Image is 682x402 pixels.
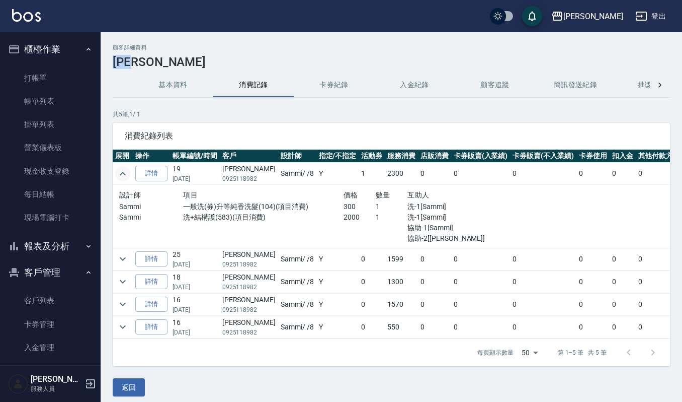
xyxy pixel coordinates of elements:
p: 1 [376,202,408,212]
h5: [PERSON_NAME] [31,374,82,384]
p: 第 1–5 筆 共 5 筆 [558,348,607,357]
th: 卡券販賣(不入業績) [510,150,576,163]
td: 2300 [385,163,418,185]
p: 洗-1[Sammi] [407,212,503,223]
td: 550 [385,316,418,338]
td: 0 [610,248,636,270]
td: Y [316,163,359,185]
td: 19 [170,163,220,185]
td: 0 [451,248,510,270]
p: 協助-2[[PERSON_NAME]] [407,233,503,244]
span: 互助人 [407,191,429,199]
p: [DATE] [173,283,217,292]
a: 現金收支登錄 [4,160,97,183]
button: 卡券紀錄 [294,73,374,97]
td: 0 [451,293,510,315]
button: expand row [115,297,130,312]
td: 0 [418,293,451,315]
th: 操作 [133,150,170,163]
td: 0 [510,293,576,315]
button: expand row [115,319,130,334]
button: 消費記錄 [213,73,294,97]
a: 現場電腦打卡 [4,206,97,229]
td: Sammi / /8 [278,163,316,185]
button: 登出 [631,7,670,26]
td: 1599 [385,248,418,270]
button: expand row [115,166,130,181]
p: 一般洗(券)升等純香洗髮(104)(項目消費) [183,202,343,212]
button: 簡訊發送紀錄 [535,73,616,97]
td: 0 [576,271,610,293]
p: 0925118982 [222,260,276,269]
button: [PERSON_NAME] [547,6,627,27]
a: 卡券管理 [4,313,97,336]
div: [PERSON_NAME] [563,10,623,23]
td: 0 [576,248,610,270]
td: [PERSON_NAME] [220,316,278,338]
h2: 顧客詳細資料 [113,44,670,51]
a: 每日結帳 [4,183,97,206]
td: [PERSON_NAME] [220,271,278,293]
td: 25 [170,248,220,270]
p: [DATE] [173,328,217,337]
td: 0 [610,293,636,315]
td: 0 [359,271,385,293]
td: 0 [510,271,576,293]
th: 客戶 [220,150,278,163]
p: 洗-1[Sammi] [407,202,503,212]
td: 0 [576,293,610,315]
button: 入金紀錄 [374,73,455,97]
p: Sammi [119,202,183,212]
p: 每頁顯示數量 [477,348,514,357]
td: [PERSON_NAME] [220,248,278,270]
p: 洗+結構護(583)(項目消費) [183,212,343,223]
button: 客戶管理 [4,259,97,286]
th: 活動券 [359,150,385,163]
p: [DATE] [173,174,217,183]
p: 300 [344,202,376,212]
td: 0 [510,316,576,338]
td: 0 [418,271,451,293]
span: 設計師 [119,191,141,199]
td: Y [316,271,359,293]
td: 0 [359,248,385,270]
td: 0 [359,293,385,315]
th: 卡券使用 [576,150,610,163]
a: 掛單列表 [4,113,97,136]
span: 消費紀錄列表 [125,131,658,141]
img: Logo [12,9,41,22]
a: 營業儀表板 [4,136,97,159]
span: 項目 [183,191,198,199]
th: 服務消費 [385,150,418,163]
button: expand row [115,274,130,289]
td: 0 [418,163,451,185]
button: 返回 [113,378,145,397]
td: Y [316,293,359,315]
p: 0925118982 [222,283,276,292]
p: [DATE] [173,260,217,269]
span: 數量 [376,191,390,199]
td: Sammi / /8 [278,316,316,338]
p: 0925118982 [222,305,276,314]
td: 0 [451,316,510,338]
a: 詳情 [135,319,167,335]
p: 0925118982 [222,328,276,337]
p: 共 5 筆, 1 / 1 [113,110,670,119]
a: 詳情 [135,274,167,290]
td: 0 [451,271,510,293]
th: 指定/不指定 [316,150,359,163]
h3: [PERSON_NAME] [113,55,670,69]
a: 詳情 [135,166,167,181]
td: [PERSON_NAME] [220,163,278,185]
p: [DATE] [173,305,217,314]
img: Person [8,374,28,394]
p: Sammi [119,212,183,223]
td: Sammi / /8 [278,293,316,315]
td: 0 [610,163,636,185]
td: Sammi / /8 [278,271,316,293]
td: 0 [576,163,610,185]
a: 打帳單 [4,66,97,90]
p: 服務人員 [31,384,82,393]
p: 0925118982 [222,174,276,183]
td: 0 [510,248,576,270]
